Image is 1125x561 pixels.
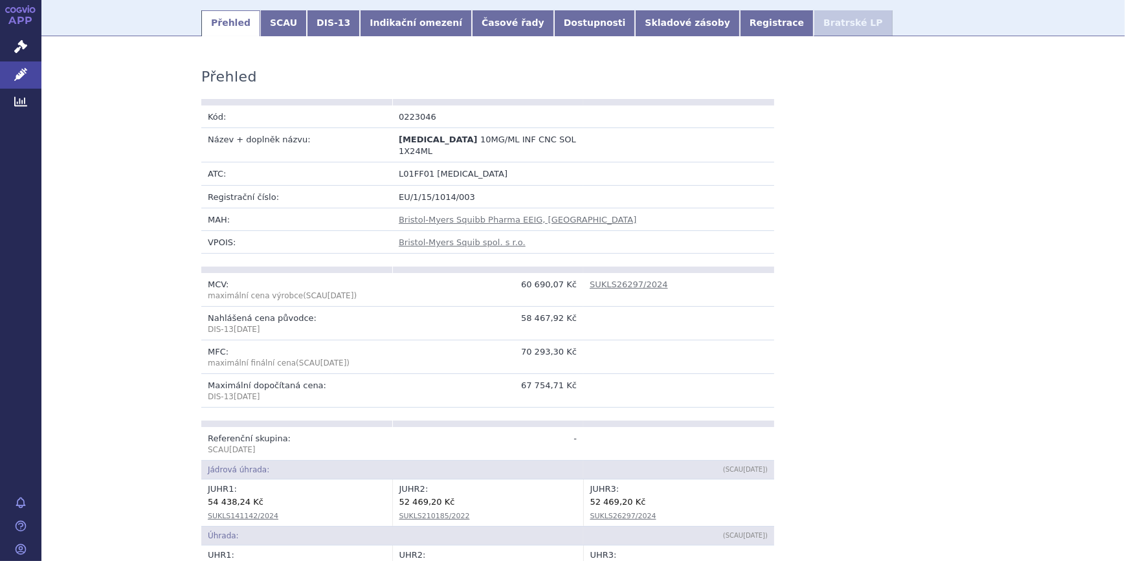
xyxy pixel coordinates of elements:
[201,479,392,526] td: JUHR :
[583,479,774,526] td: JUHR :
[392,185,774,208] td: EU/1/15/1014/003
[201,273,392,307] td: MCV:
[635,10,739,36] a: Skladové zásoby
[201,208,392,230] td: MAH:
[228,484,234,494] span: 1
[201,10,260,36] a: Přehled
[201,374,392,408] td: Maximální dopočítaná cena:
[723,466,768,473] span: (SCAU )
[437,169,507,179] span: [MEDICAL_DATA]
[201,231,392,254] td: VPOIS:
[392,307,583,340] td: 58 467,92 Kč
[234,392,260,401] span: [DATE]
[418,550,423,560] span: 2
[234,325,260,334] span: [DATE]
[260,10,307,36] a: SCAU
[201,128,392,162] td: Název + doplněk názvu:
[399,169,434,179] span: L01FF01
[229,445,256,454] span: [DATE]
[399,495,577,508] div: 52 469,20 Kč
[590,495,768,508] div: 52 469,20 Kč
[399,135,576,156] span: 10MG/ML INF CNC SOL 1X24ML
[611,484,616,494] span: 3
[201,105,392,128] td: Kód:
[296,358,350,368] span: (SCAU )
[208,358,386,369] p: maximální finální cena
[208,291,357,300] span: (SCAU )
[208,445,386,456] p: SCAU
[608,550,614,560] span: 3
[392,479,583,526] td: JUHR :
[226,550,231,560] span: 1
[201,185,392,208] td: Registrační číslo:
[307,10,360,36] a: DIS-13
[208,324,386,335] p: DIS-13
[743,466,765,473] span: [DATE]
[399,237,526,247] a: Bristol-Myers Squib spol. s r.o.
[392,105,583,128] td: 0223046
[392,427,583,461] td: -
[201,69,257,85] h3: Přehled
[399,135,477,144] span: [MEDICAL_DATA]
[740,10,814,36] a: Registrace
[554,10,636,36] a: Dostupnosti
[328,291,354,300] span: [DATE]
[399,215,636,225] a: Bristol-Myers Squibb Pharma EEIG, [GEOGRAPHIC_DATA]
[201,162,392,185] td: ATC:
[201,461,583,479] td: Jádrová úhrada:
[208,512,278,520] a: SUKLS141142/2024
[392,273,583,307] td: 60 690,07 Kč
[590,280,668,289] a: SUKLS26297/2024
[201,526,583,545] td: Úhrada:
[399,512,470,520] a: SUKLS210185/2022
[420,484,425,494] span: 2
[320,358,347,368] span: [DATE]
[392,374,583,408] td: 67 754,71 Kč
[472,10,554,36] a: Časové řady
[201,427,392,461] td: Referenční skupina:
[208,391,386,402] p: DIS-13
[208,495,386,508] div: 54 438,24 Kč
[208,291,303,300] span: maximální cena výrobce
[201,307,392,340] td: Nahlášená cena původce:
[201,340,392,374] td: MFC:
[360,10,472,36] a: Indikační omezení
[723,532,768,539] span: (SCAU )
[392,340,583,374] td: 70 293,30 Kč
[590,512,656,520] a: SUKLS26297/2024
[743,532,765,539] span: [DATE]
